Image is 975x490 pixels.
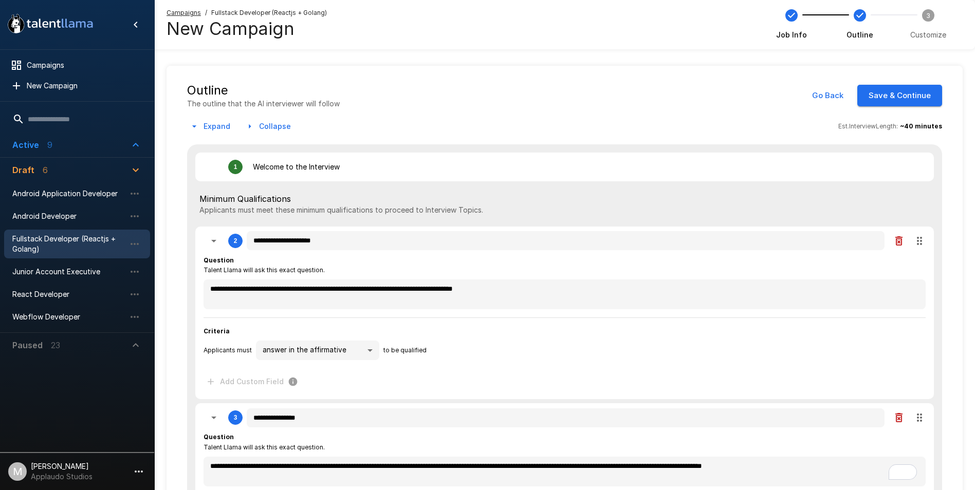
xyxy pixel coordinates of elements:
button: Save & Continue [857,85,942,106]
text: 3 [926,11,930,19]
span: Minimum Qualifications [199,193,930,205]
b: ~ 40 minutes [900,122,942,130]
span: Applicants must [204,345,252,355]
button: Go Back [806,85,849,106]
b: Question [204,433,234,441]
button: Collapse [243,117,295,136]
h5: Outline [187,82,340,99]
p: Welcome to the Interview [253,162,340,172]
u: Campaigns [167,9,201,16]
span: Est. Interview Length: [838,121,898,131]
div: 3 [234,414,237,421]
span: to be qualified [383,345,427,355]
b: Question [204,256,234,264]
span: Job Info [776,30,807,40]
span: Custom fields allow you to automatically extract specific data from candidate responses. [204,372,302,391]
h4: New Campaign [167,18,295,40]
div: 1 [234,163,237,171]
div: answer in the affirmative [256,341,379,360]
div: 2 [234,237,237,244]
button: Expand [187,117,234,136]
span: Talent Llama will ask this exact question. [204,442,325,453]
span: Outline [847,30,873,40]
span: Fullstack Developer (Reactjs + Golang) [211,8,327,18]
textarea: To enrich screen reader interactions, please activate Accessibility in Grammarly extension settings [204,457,926,486]
span: Talent Llama will ask this exact question. [204,265,325,275]
p: Applicants must meet these minimum qualifications to proceed to Interview Topics. [199,205,930,215]
b: Criteria [204,327,230,335]
span: Customize [910,30,946,40]
p: The outline that the AI interviewer will follow [187,99,340,109]
span: / [205,8,207,18]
